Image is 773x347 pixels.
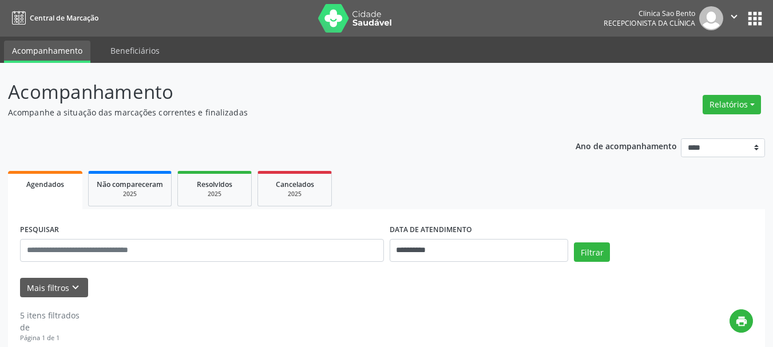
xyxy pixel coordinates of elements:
span: Agendados [26,180,64,189]
a: Beneficiários [102,41,168,61]
span: Cancelados [276,180,314,189]
span: Central de Marcação [30,13,98,23]
button: Filtrar [574,242,610,262]
label: DATA DE ATENDIMENTO [390,221,472,239]
div: 2025 [186,190,243,198]
i: print [735,315,748,328]
div: de [20,321,80,333]
div: 2025 [266,190,323,198]
button: Mais filtroskeyboard_arrow_down [20,278,88,298]
p: Ano de acompanhamento [576,138,677,153]
label: PESQUISAR [20,221,59,239]
a: Acompanhamento [4,41,90,63]
button: Relatórios [703,95,761,114]
i: keyboard_arrow_down [69,281,82,294]
span: Não compareceram [97,180,163,189]
button:  [723,6,745,30]
button: print [730,309,753,333]
p: Acompanhe a situação das marcações correntes e finalizadas [8,106,538,118]
div: Página 1 de 1 [20,333,80,343]
span: Resolvidos [197,180,232,189]
p: Acompanhamento [8,78,538,106]
img: img [699,6,723,30]
button: apps [745,9,765,29]
div: 2025 [97,190,163,198]
i:  [728,10,740,23]
span: Recepcionista da clínica [604,18,695,28]
a: Central de Marcação [8,9,98,27]
div: 5 itens filtrados [20,309,80,321]
div: Clinica Sao Bento [604,9,695,18]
